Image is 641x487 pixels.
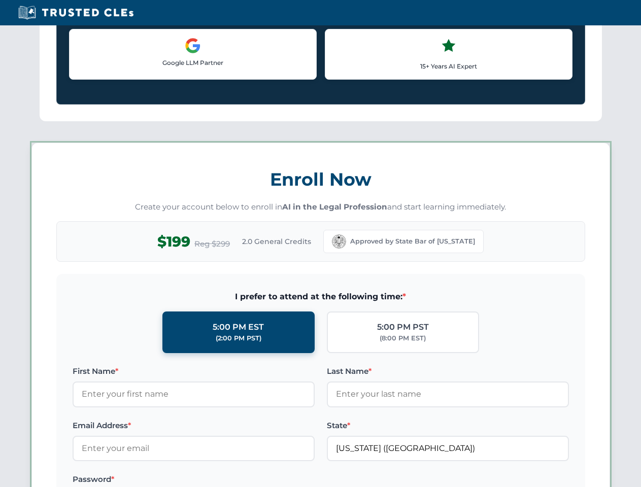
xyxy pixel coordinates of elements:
img: Google [185,38,201,54]
span: $199 [157,230,190,253]
div: (2:00 PM PST) [216,333,261,343]
label: Password [73,473,315,485]
input: Enter your first name [73,381,315,407]
img: Trusted CLEs [15,5,137,20]
label: Email Address [73,420,315,432]
span: 2.0 General Credits [242,236,311,247]
p: 15+ Years AI Expert [333,61,564,71]
span: Reg $299 [194,238,230,250]
input: Enter your email [73,436,315,461]
label: First Name [73,365,315,377]
label: State [327,420,569,432]
span: I prefer to attend at the following time: [73,290,569,303]
div: 5:00 PM PST [377,321,429,334]
p: Google LLM Partner [78,58,308,67]
img: California Bar [332,234,346,249]
input: Enter your last name [327,381,569,407]
div: (8:00 PM EST) [380,333,426,343]
p: Create your account below to enroll in and start learning immediately. [56,201,585,213]
label: Last Name [327,365,569,377]
h3: Enroll Now [56,163,585,195]
strong: AI in the Legal Profession [282,202,387,212]
div: 5:00 PM EST [213,321,264,334]
input: California (CA) [327,436,569,461]
span: Approved by State Bar of [US_STATE] [350,236,475,247]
